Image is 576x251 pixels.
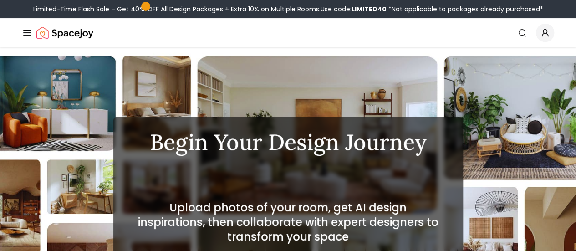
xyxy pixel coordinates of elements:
[321,5,387,14] span: Use code:
[387,5,543,14] span: *Not applicable to packages already purchased*
[36,24,93,42] a: Spacejoy
[33,5,543,14] div: Limited-Time Flash Sale – Get 40% OFF All Design Packages + Extra 10% on Multiple Rooms.
[352,5,387,14] b: LIMITED40
[36,24,93,42] img: Spacejoy Logo
[22,18,554,47] nav: Global
[135,131,441,153] h1: Begin Your Design Journey
[135,200,441,244] h2: Upload photos of your room, get AI design inspirations, then collaborate with expert designers to...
